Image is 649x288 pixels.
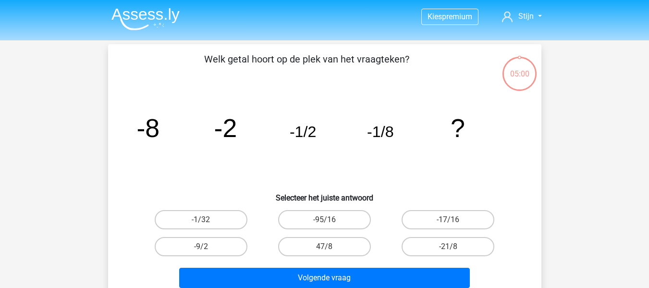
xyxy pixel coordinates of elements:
label: -95/16 [278,210,371,229]
button: Volgende vraag [179,268,470,288]
label: -9/2 [155,237,247,256]
span: Kies [428,12,442,21]
tspan: -1/2 [289,123,316,140]
label: -1/32 [155,210,247,229]
a: Stijn [498,11,545,22]
h6: Selecteer het juiste antwoord [123,186,526,202]
label: -17/16 [402,210,494,229]
tspan: -2 [214,113,237,142]
span: premium [442,12,472,21]
label: -21/8 [402,237,494,256]
img: Assessly [111,8,180,30]
span: Stijn [518,12,534,21]
label: 47/8 [278,237,371,256]
a: Kiespremium [422,10,478,23]
tspan: -1/8 [367,123,394,140]
div: 05:00 [502,56,538,80]
p: Welk getal hoort op de plek van het vraagteken? [123,52,490,81]
tspan: ? [451,113,465,142]
tspan: -8 [136,113,159,142]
